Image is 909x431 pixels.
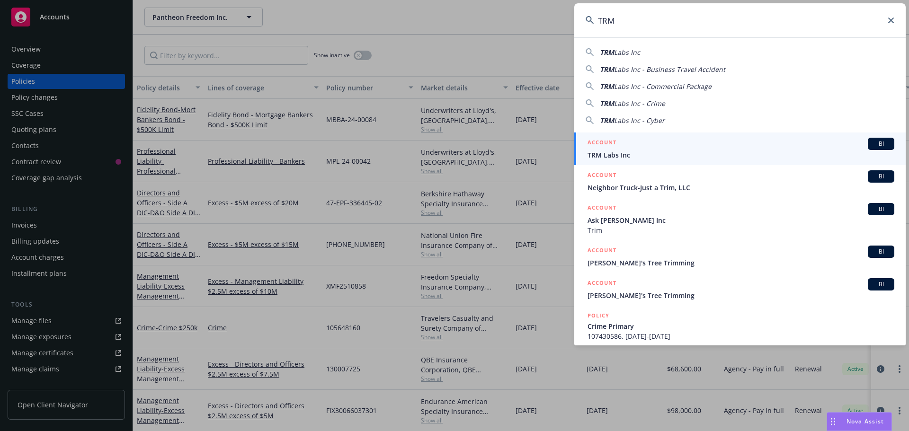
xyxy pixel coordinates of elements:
a: ACCOUNTBI[PERSON_NAME]'s Tree Trimming [574,273,906,306]
span: Labs Inc - Business Travel Accident [614,65,725,74]
button: Nova Assist [827,412,892,431]
span: [PERSON_NAME]'s Tree Trimming [588,258,894,268]
span: Labs Inc - Commercial Package [614,82,712,91]
span: TRM [600,65,614,74]
span: [PERSON_NAME]'s Tree Trimming [588,290,894,300]
span: TRM [600,82,614,91]
h5: ACCOUNT [588,170,616,182]
h5: POLICY [588,311,609,320]
span: Labs Inc - Crime [614,99,665,108]
a: ACCOUNTBI[PERSON_NAME]'s Tree Trimming [574,240,906,273]
span: TRM [600,99,614,108]
span: BI [872,172,891,181]
span: Neighbor Truck-Just a Trim, LLC [588,183,894,193]
span: Nova Assist [847,417,884,425]
span: BI [872,140,891,148]
span: TRM Labs Inc [588,150,894,160]
input: Search... [574,3,906,37]
span: BI [872,247,891,256]
span: Labs Inc - Cyber [614,116,665,125]
span: Labs Inc [614,48,640,57]
span: BI [872,205,891,213]
h5: ACCOUNT [588,203,616,214]
span: Crime Primary [588,321,894,331]
span: 107430586, [DATE]-[DATE] [588,331,894,341]
span: TRM [600,116,614,125]
a: ACCOUNTBITRM Labs Inc [574,132,906,165]
span: TRM [600,48,614,57]
span: Ask [PERSON_NAME] Inc [588,215,894,225]
div: Drag to move [827,413,839,431]
span: Trim [588,225,894,235]
h5: ACCOUNT [588,138,616,149]
a: POLICYCrime Primary107430586, [DATE]-[DATE] [574,306,906,346]
span: BI [872,280,891,289]
a: ACCOUNTBINeighbor Truck-Just a Trim, LLC [574,165,906,198]
h5: ACCOUNT [588,278,616,290]
h5: ACCOUNT [588,246,616,257]
a: ACCOUNTBIAsk [PERSON_NAME] IncTrim [574,198,906,240]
